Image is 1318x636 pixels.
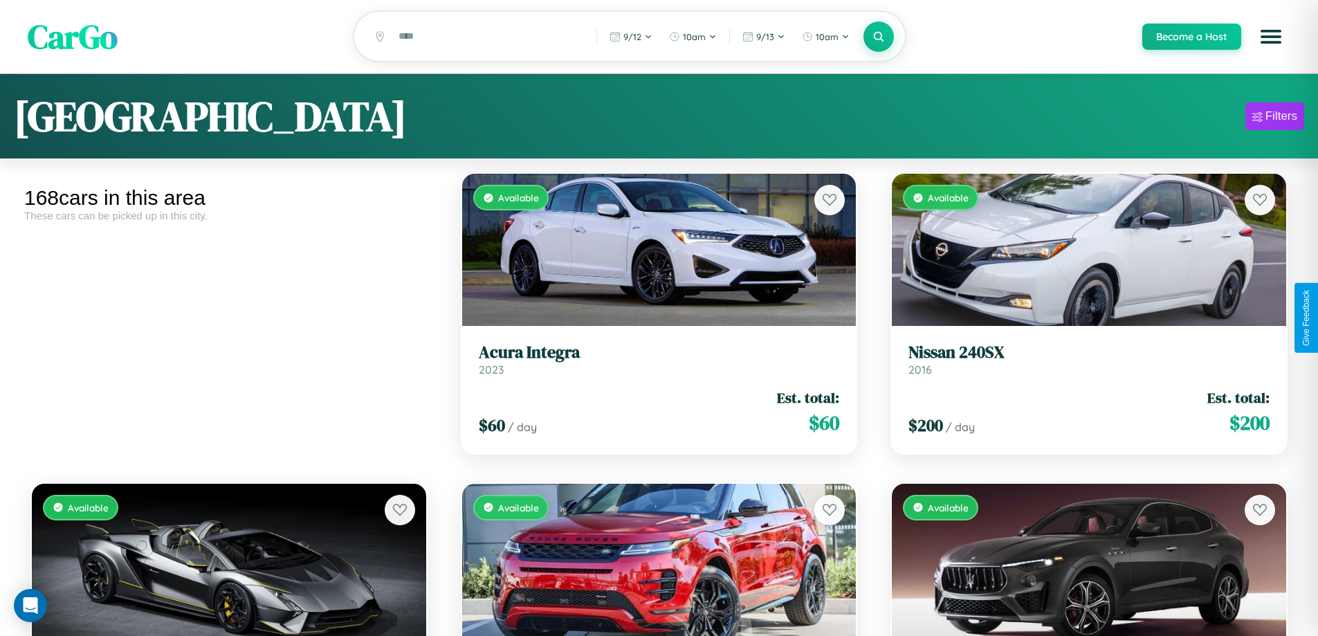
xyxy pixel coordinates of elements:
a: Acura Integra2023 [479,343,840,376]
button: Open menu [1252,17,1290,56]
span: Available [928,192,969,203]
span: Available [928,502,969,514]
span: $ 200 [908,414,943,437]
span: CarGo [28,14,118,60]
span: 9 / 13 [756,31,774,42]
span: 10am [816,31,839,42]
div: 168 cars in this area [24,186,434,210]
h3: Nissan 240SX [908,343,1270,363]
button: 10am [795,26,857,48]
button: 10am [662,26,724,48]
button: 9/12 [603,26,659,48]
button: Filters [1245,102,1304,130]
h1: [GEOGRAPHIC_DATA] [14,88,407,145]
span: $ 60 [479,414,505,437]
span: 2023 [479,363,504,376]
div: Filters [1265,109,1297,123]
span: 10am [683,31,706,42]
span: Available [498,192,539,203]
div: These cars can be picked up in this city. [24,210,434,221]
div: Open Intercom Messenger [14,589,47,622]
div: Give Feedback [1301,290,1311,346]
h3: Acura Integra [479,343,840,363]
span: $ 200 [1229,409,1270,437]
span: / day [946,420,975,434]
span: Est. total: [777,388,839,408]
span: 9 / 12 [623,31,641,42]
span: Est. total: [1207,388,1270,408]
span: / day [508,420,537,434]
span: Available [68,502,109,514]
button: Become a Host [1142,24,1241,50]
a: Nissan 240SX2016 [908,343,1270,376]
button: 9/13 [735,26,792,48]
span: Available [498,502,539,514]
span: 2016 [908,363,932,376]
span: $ 60 [809,409,839,437]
